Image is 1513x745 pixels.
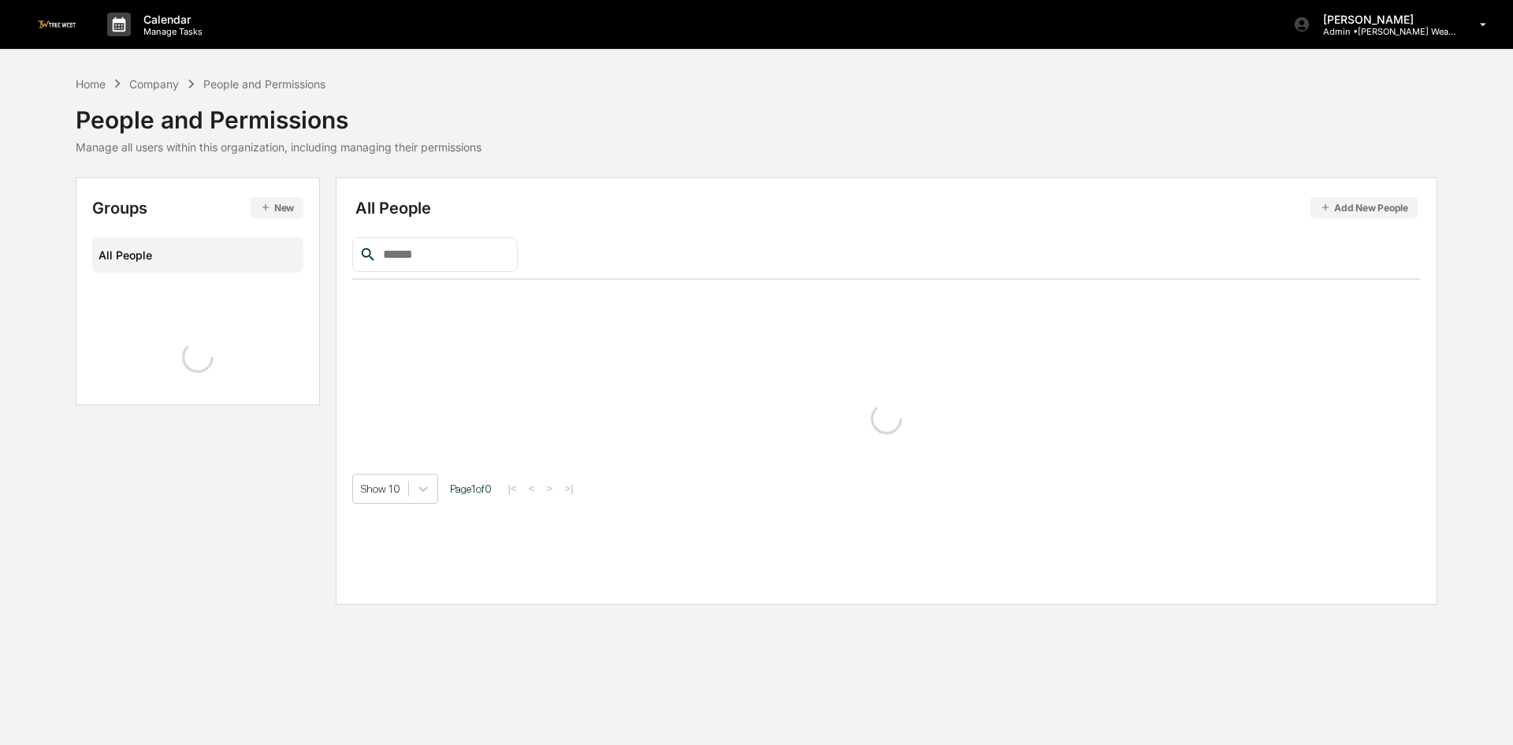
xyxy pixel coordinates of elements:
div: Manage all users within this organization, including managing their permissions [76,140,481,154]
div: Company [129,77,179,91]
p: [PERSON_NAME] [1310,13,1457,26]
div: All People [355,197,1418,218]
button: New [251,197,303,218]
div: Home [76,77,106,91]
button: < [524,482,540,495]
div: People and Permissions [203,77,325,91]
button: > [542,482,558,495]
button: >| [559,482,578,495]
button: Add New People [1310,197,1418,218]
span: Page 1 of 0 [450,482,492,495]
div: Groups [92,197,303,218]
div: People and Permissions [76,93,481,134]
p: Calendar [131,13,210,26]
p: Admin • [PERSON_NAME] Wealth Management [1310,26,1457,37]
img: logo [38,20,76,28]
div: All People [99,242,297,268]
p: Manage Tasks [131,26,210,37]
button: |< [504,482,522,495]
